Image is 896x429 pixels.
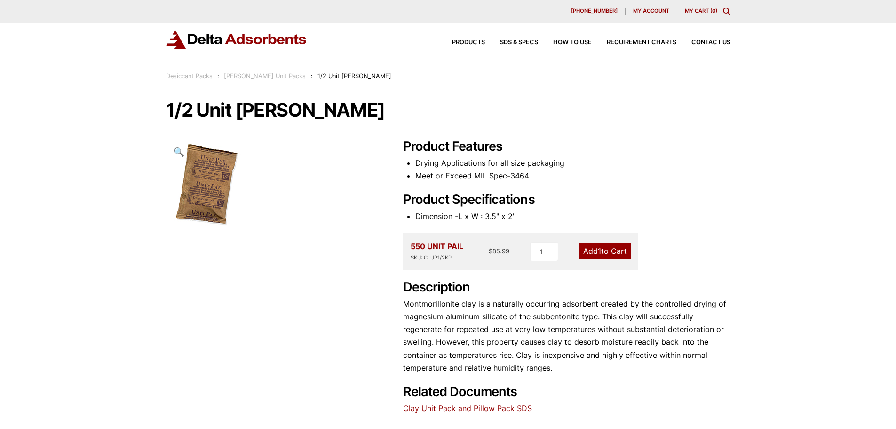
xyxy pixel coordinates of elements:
[538,40,592,46] a: How to Use
[571,8,618,14] span: [PHONE_NUMBER]
[452,40,485,46] span: Products
[403,404,532,413] a: Clay Unit Pack and Pillow Pack SDS
[166,139,192,165] a: View full-screen image gallery
[166,139,246,233] img: 1/2 Unit Clay Kraft
[166,30,307,49] img: Delta Adsorbents
[217,73,219,80] span: :
[607,40,676,46] span: Requirement Charts
[411,253,463,262] div: SKU: CLUP1/2KP
[553,40,592,46] span: How to Use
[437,40,485,46] a: Products
[403,139,730,154] h2: Product Features
[691,40,730,46] span: Contact Us
[403,298,730,374] p: Montmorillonite clay is a naturally occurring adsorbent created by the controlled drying of magne...
[403,192,730,208] h2: Product Specifications
[317,73,391,80] span: 1/2 Unit [PERSON_NAME]
[311,73,313,80] span: :
[415,170,730,182] li: Meet or Exceed MIL Spec-3464
[598,246,601,256] span: 1
[723,8,730,15] div: Toggle Modal Content
[500,40,538,46] span: SDS & SPECS
[489,247,509,255] bdi: 85.99
[485,40,538,46] a: SDS & SPECS
[592,40,676,46] a: Requirement Charts
[712,8,715,14] span: 0
[633,8,669,14] span: My account
[411,240,463,262] div: 550 UNIT PAIL
[166,100,730,120] h1: 1/2 Unit [PERSON_NAME]
[166,73,213,80] a: Desiccant Packs
[415,157,730,170] li: Drying Applications for all size packaging
[626,8,677,15] a: My account
[579,243,631,259] a: Add1to Cart
[415,210,730,223] li: Dimension -L x W : 3.5" x 2"
[489,247,492,255] span: $
[174,146,184,157] span: 🔍
[685,8,717,14] a: My Cart (0)
[676,40,730,46] a: Contact Us
[224,73,306,80] a: [PERSON_NAME] Unit Packs
[563,8,626,15] a: [PHONE_NUMBER]
[403,280,730,295] h2: Description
